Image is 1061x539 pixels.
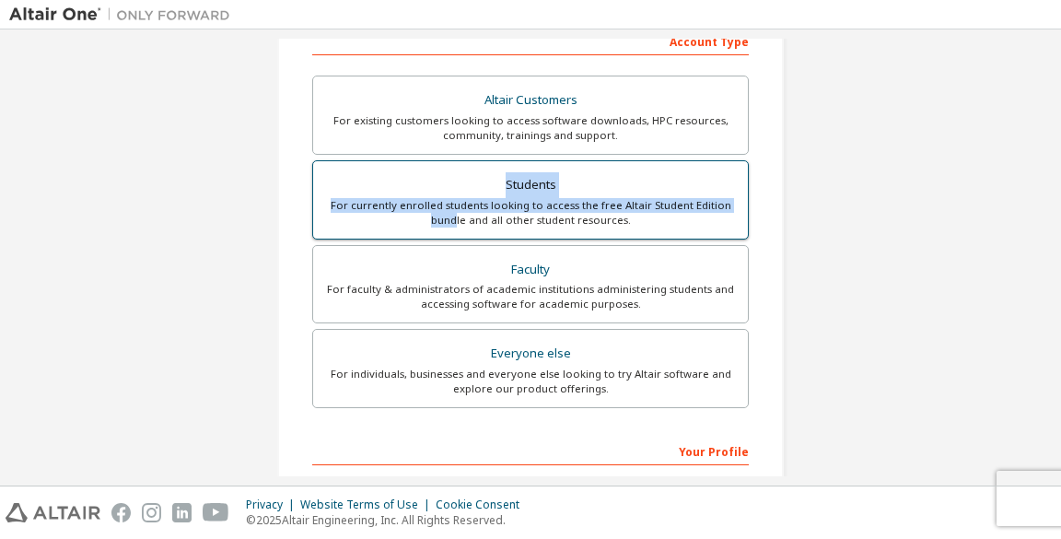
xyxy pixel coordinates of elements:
[9,6,239,24] img: Altair One
[324,172,737,198] div: Students
[312,436,749,465] div: Your Profile
[312,26,749,55] div: Account Type
[312,475,525,489] label: First Name
[172,503,192,522] img: linkedin.svg
[536,475,749,489] label: Last Name
[324,198,737,228] div: For currently enrolled students looking to access the free Altair Student Edition bundle and all ...
[324,88,737,113] div: Altair Customers
[111,503,131,522] img: facebook.svg
[324,257,737,283] div: Faculty
[6,503,100,522] img: altair_logo.svg
[300,498,436,512] div: Website Terms of Use
[324,367,737,396] div: For individuals, businesses and everyone else looking to try Altair software and explore our prod...
[246,498,300,512] div: Privacy
[324,113,737,143] div: For existing customers looking to access software downloads, HPC resources, community, trainings ...
[324,282,737,311] div: For faculty & administrators of academic institutions administering students and accessing softwa...
[142,503,161,522] img: instagram.svg
[203,503,229,522] img: youtube.svg
[324,341,737,367] div: Everyone else
[436,498,530,512] div: Cookie Consent
[246,512,530,528] p: © 2025 Altair Engineering, Inc. All Rights Reserved.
